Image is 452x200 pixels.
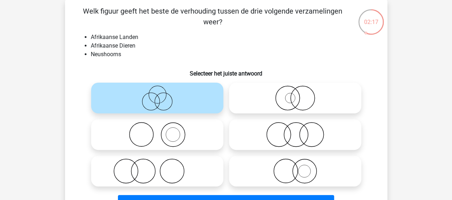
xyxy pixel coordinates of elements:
[76,64,376,77] h6: Selecteer het juiste antwoord
[91,50,376,59] li: Neushoorns
[91,42,376,50] li: Afrikaanse Dieren
[76,6,349,27] p: Welk figuur geeft het beste de verhouding tussen de drie volgende verzamelingen weer?
[91,33,376,42] li: Afrikaanse Landen
[358,9,384,26] div: 02:17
